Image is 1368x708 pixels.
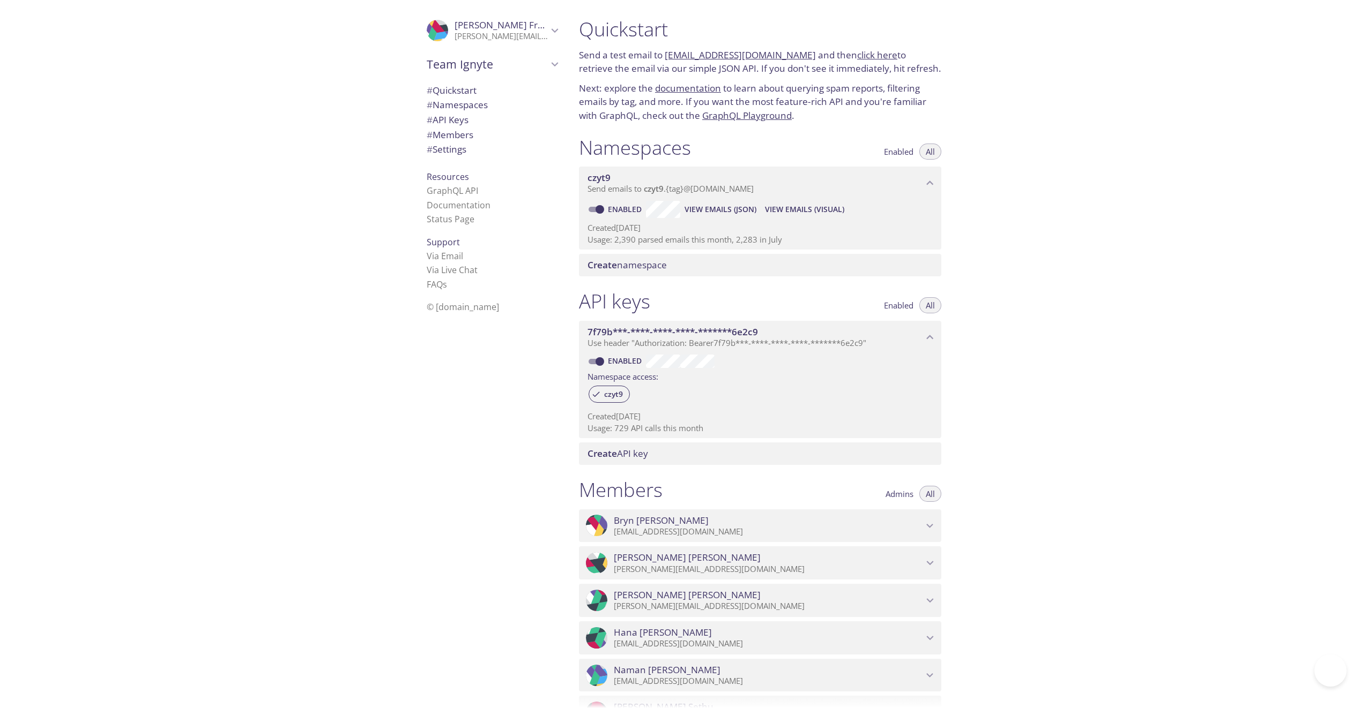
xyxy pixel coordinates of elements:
[614,676,923,687] p: [EMAIL_ADDRESS][DOMAIN_NAME]
[579,48,941,76] p: Send a test email to and then to retrieve the email via our simple JSON API. If you don't see it ...
[427,278,447,290] a: FAQ
[427,129,473,141] span: Members
[579,509,941,543] div: Bryn Portella
[427,143,433,155] span: #
[761,201,849,218] button: View Emails (Visual)
[427,213,474,225] a: Status Page
[579,478,663,502] h1: Members
[614,515,709,526] span: Bryn [PERSON_NAME]
[857,49,897,61] a: click here
[427,129,433,141] span: #
[418,13,566,48] div: Dylan Freadhoff
[579,167,941,200] div: czyt9 namespace
[579,546,941,579] div: Jacob Hayhurst
[879,486,920,502] button: Admins
[427,199,490,211] a: Documentation
[919,486,941,502] button: All
[589,386,630,403] div: czyt9
[588,259,617,271] span: Create
[598,389,629,399] span: czyt9
[427,301,499,313] span: © [DOMAIN_NAME]
[427,84,433,96] span: #
[427,264,478,276] a: Via Live Chat
[427,143,466,155] span: Settings
[455,19,571,31] span: [PERSON_NAME] Freadhoff
[427,114,469,126] span: API Keys
[427,99,433,111] span: #
[579,442,941,465] div: Create API Key
[418,83,566,98] div: Quickstart
[878,144,920,160] button: Enabled
[427,250,463,262] a: Via Email
[614,589,761,601] span: [PERSON_NAME] [PERSON_NAME]
[680,201,761,218] button: View Emails (JSON)
[579,289,650,313] h1: API keys
[614,552,761,563] span: [PERSON_NAME] [PERSON_NAME]
[614,638,923,649] p: [EMAIL_ADDRESS][DOMAIN_NAME]
[579,135,691,160] h1: Namespaces
[579,659,941,692] div: Naman Pareek
[455,31,548,42] p: [PERSON_NAME][EMAIL_ADDRESS][DOMAIN_NAME]
[579,17,941,41] h1: Quickstart
[614,664,720,676] span: Naman [PERSON_NAME]
[765,203,844,216] span: View Emails (Visual)
[588,259,667,271] span: namespace
[644,183,664,194] span: czyt9
[418,127,566,142] div: Members
[427,185,478,197] a: GraphQL API
[443,278,447,290] span: s
[579,254,941,276] div: Create namespace
[579,584,941,617] div: Jason Yang
[919,297,941,313] button: All
[427,99,488,111] span: Namespaces
[579,621,941,654] div: Hana Shen
[614,627,712,638] span: Hana [PERSON_NAME]
[588,183,754,194] span: Send emails to . {tag} @[DOMAIN_NAME]
[614,564,923,575] p: [PERSON_NAME][EMAIL_ADDRESS][DOMAIN_NAME]
[606,356,646,366] a: Enabled
[606,204,646,214] a: Enabled
[418,50,566,78] div: Team Ignyte
[685,203,756,216] span: View Emails (JSON)
[427,57,548,72] span: Team Ignyte
[588,234,933,245] p: Usage: 2,390 parsed emails this month, 2,283 in July
[427,236,460,248] span: Support
[579,81,941,123] p: Next: explore the to learn about querying spam reports, filtering emails by tag, and more. If you...
[418,97,566,112] div: Namespaces
[588,222,933,234] p: Created [DATE]
[588,171,611,184] span: czyt9
[588,447,648,460] span: API key
[665,49,816,61] a: [EMAIL_ADDRESS][DOMAIN_NAME]
[614,526,923,537] p: [EMAIL_ADDRESS][DOMAIN_NAME]
[919,144,941,160] button: All
[655,82,721,94] a: documentation
[1314,654,1347,687] iframe: Help Scout Beacon - Open
[427,114,433,126] span: #
[427,84,477,96] span: Quickstart
[878,297,920,313] button: Enabled
[702,109,792,122] a: GraphQL Playground
[614,601,923,612] p: [PERSON_NAME][EMAIL_ADDRESS][DOMAIN_NAME]
[588,368,658,383] label: Namespace access:
[588,447,617,460] span: Create
[588,411,933,422] p: Created [DATE]
[418,142,566,157] div: Team Settings
[588,423,933,434] p: Usage: 729 API calls this month
[418,112,566,127] div: API Keys
[427,171,469,183] span: Resources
